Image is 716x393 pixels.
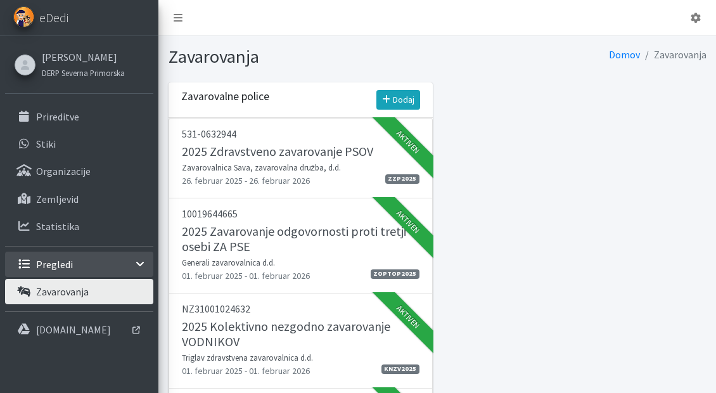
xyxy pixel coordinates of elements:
small: Generali zavarovalnica d.d. [182,257,275,267]
h1: Zavarovanja [169,46,433,68]
a: Pregledi [5,252,153,277]
a: [DOMAIN_NAME] [5,317,153,342]
span: ZOPTOP2025 [371,269,419,280]
h5: 2025 Zdravstveno zavarovanje PSOV [182,144,373,159]
p: [DOMAIN_NAME] [36,323,111,336]
p: Pregledi [36,258,73,271]
a: Prireditve [5,104,153,129]
p: 10019644665 [182,206,419,221]
a: Organizacije [5,158,153,184]
p: NZ31001024632 [182,301,419,316]
h3: Zavarovalne police [181,90,269,103]
a: Zemljevid [5,186,153,212]
p: 26. februar 2025 - 26. februar 2026 [182,174,419,188]
a: DERP Severna Primorska [42,65,125,80]
li: Zavarovanja [640,46,706,64]
div: Aktiven [366,180,449,263]
small: Triglav zdravstvena zavarovalnica d.d. [182,352,313,363]
span: eDedi [39,8,68,27]
p: Zemljevid [36,193,79,205]
p: Statistika [36,220,79,233]
a: 531-0632944 2025 Zdravstveno zavarovanje PSOV Zavarovalnica Sava, zavarovalna družba, d.d. 26. fe... [169,118,433,198]
p: Zavarovanja [36,285,89,298]
p: Prireditve [36,110,79,123]
div: Aktiven [366,100,449,183]
img: eDedi [13,6,34,27]
div: Aktiven [366,275,449,358]
p: Stiki [36,138,56,150]
p: Organizacije [36,165,91,177]
a: Statistika [5,214,153,239]
small: DERP Severna Primorska [42,68,125,78]
a: NZ31001024632 2025 Kolektivno nezgodno zavarovanje VODNIKOV Triglav zdravstvena zavarovalnica d.d... [169,293,433,389]
h5: 2025 Zavarovanje odgovornosti proti tretji osebi ZA PSE [182,224,419,254]
a: Zavarovanja [5,279,153,304]
a: [PERSON_NAME] [42,49,125,65]
p: 01. februar 2025 - 01. februar 2026 [182,364,419,378]
a: Domov [609,48,640,61]
small: Zavarovalnica Sava, zavarovalna družba, d.d. [182,162,341,172]
h5: 2025 Kolektivno nezgodno zavarovanje VODNIKOV [182,319,419,349]
a: Dodaj [376,90,420,110]
a: Stiki [5,131,153,157]
p: 01. februar 2025 - 01. februar 2026 [182,269,419,283]
p: 531-0632944 [182,126,419,141]
span: KNZV2025 [381,364,419,375]
a: 10019644665 2025 Zavarovanje odgovornosti proti tretji osebi ZA PSE Generali zavarovalnica d.d. 0... [169,198,433,293]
